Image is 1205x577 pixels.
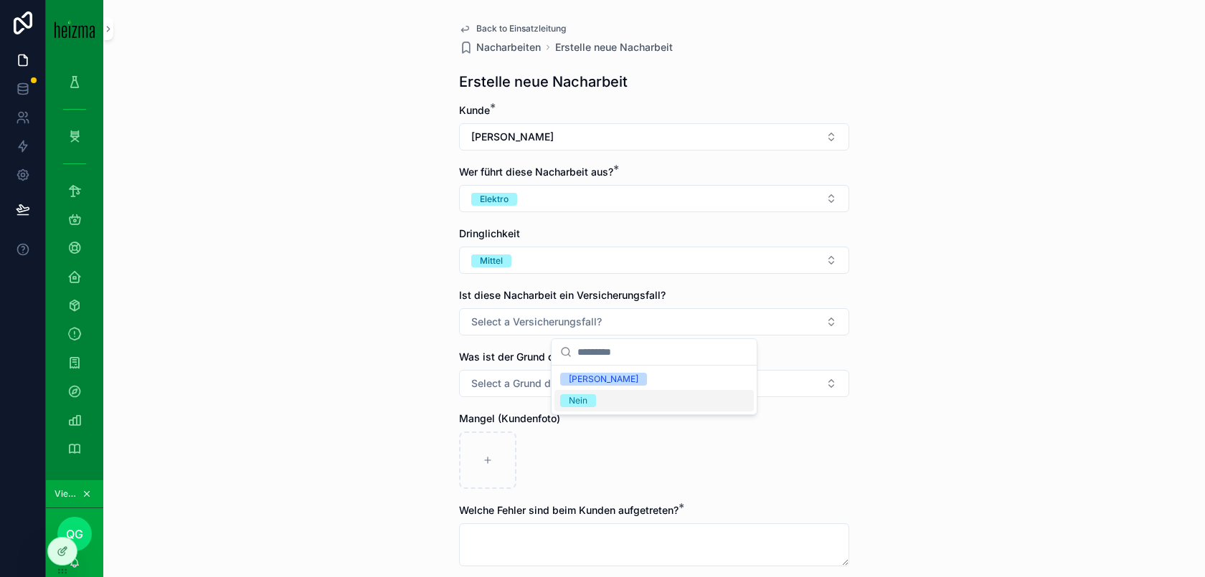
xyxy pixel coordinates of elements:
[459,185,849,212] button: Select Button
[459,504,679,516] span: Welche Fehler sind beim Kunden aufgetreten?
[459,247,849,274] button: Select Button
[480,254,503,267] div: Mittel
[459,351,625,363] span: Was ist der Grund der Nacharbeit?
[459,104,490,116] span: Kunde
[459,370,849,397] button: Select Button
[459,289,666,301] span: Ist diese Nacharbeit ein Versicherungsfall?
[459,72,628,92] h1: Erstelle neue Nacharbeit
[480,193,509,206] div: Elektro
[459,40,541,54] a: Nacharbeiten
[471,376,616,391] span: Select a Grund der Nacharbeit
[66,525,83,543] span: QG
[55,488,79,500] span: Viewing as Qlirim
[476,23,566,34] span: Back to Einsatzleitung
[552,366,757,414] div: Suggestions
[459,227,520,239] span: Dringlichkeit
[459,123,849,151] button: Select Button
[471,130,554,144] span: [PERSON_NAME]
[459,412,560,424] span: Mangel (Kundenfoto)
[555,40,673,54] a: Erstelle neue Nacharbeit
[459,308,849,335] button: Select Button
[459,166,613,178] span: Wer führt diese Nacharbeit aus?
[471,315,602,329] span: Select a Versicherungsfall?
[459,23,566,34] a: Back to Einsatzleitung
[46,57,103,480] div: scrollable content
[569,373,638,386] div: [PERSON_NAME]
[476,40,541,54] span: Nacharbeiten
[55,19,95,38] img: App logo
[569,394,587,407] div: Nein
